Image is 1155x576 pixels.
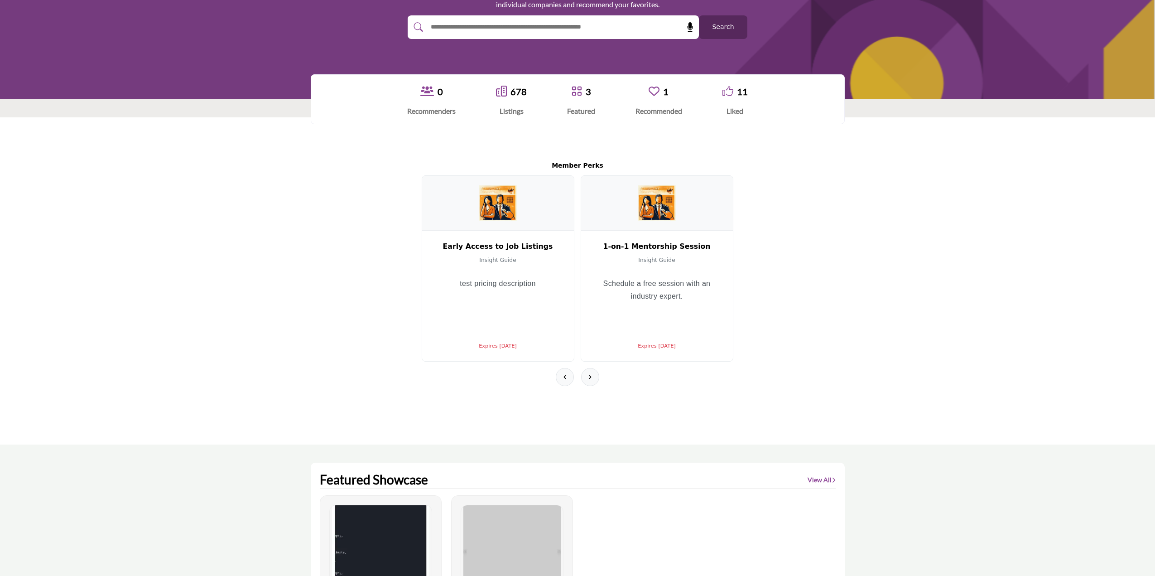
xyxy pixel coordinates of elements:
span: Insight Guide [638,257,675,263]
h2: Featured Showcase [320,472,428,488]
a: 0 [438,86,443,97]
h3: Early Access to Job Listings [433,242,563,252]
a: View Recommenders [420,86,434,98]
a: Insight Guide 1-on-1 Mentorship Session Insight Guide Schedule a free session with an industry ex... [581,175,732,361]
div: Recommended [635,106,682,116]
span: Search [712,22,734,32]
h2: Member Perks [422,161,734,170]
p: test pricing description [433,277,563,290]
div: Listings [496,106,527,116]
a: 678 [510,86,527,97]
button: Search [699,15,747,39]
div: Featured [567,106,595,116]
img: Insight Guide [638,185,676,221]
h3: 1-on-1 Mentorship Session [592,242,722,252]
span: Insight Guide [479,257,516,263]
span: Expires [DATE] [479,343,517,349]
img: Insight Guide [479,185,517,221]
div: Liked [722,106,748,116]
a: Go to Featured [571,86,582,98]
a: 11 [737,86,748,97]
a: View All [808,475,836,484]
span: Expires [DATE] [638,343,676,349]
div: Recommenders [407,106,456,116]
p: Schedule a free session with an industry expert. [592,277,722,303]
a: Go to Recommended [649,86,659,98]
a: 3 [586,86,591,97]
i: Go to Liked [722,86,733,97]
a: 1 [663,86,669,97]
a: Insight Guide Early Access to Job Listings Insight Guide test pricing description Expires [DATE] [422,175,573,361]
